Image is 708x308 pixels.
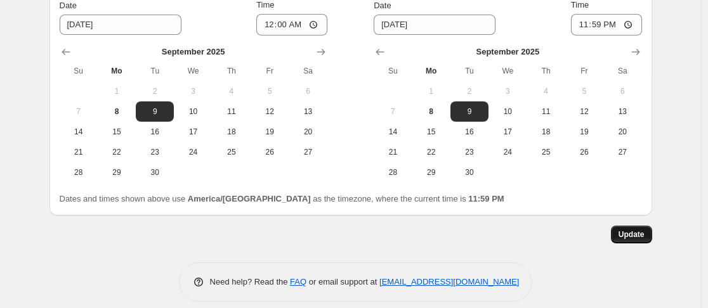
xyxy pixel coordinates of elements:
span: Dates and times shown above use as the timezone, where the current time is [60,194,504,203]
input: 9/8/2025 [60,15,181,35]
button: Wednesday September 10 2025 [174,101,212,122]
span: 13 [294,106,322,117]
button: Show next month, October 2025 [312,43,330,61]
button: Tuesday September 2 2025 [450,81,488,101]
span: 20 [294,127,322,137]
button: Saturday September 20 2025 [289,122,327,142]
span: 27 [608,147,636,157]
span: 23 [456,147,483,157]
span: 18 [218,127,246,137]
button: Tuesday September 9 2025 [450,101,488,122]
span: 20 [608,127,636,137]
th: Saturday [289,61,327,81]
span: We [494,66,521,76]
button: Monday September 1 2025 [98,81,136,101]
span: We [179,66,207,76]
b: 11:59 PM [468,194,504,203]
button: Thursday September 4 2025 [527,81,565,101]
span: 3 [179,86,207,96]
button: Show next month, October 2025 [627,43,645,61]
span: 27 [294,147,322,157]
th: Monday [412,61,450,81]
span: 28 [65,167,93,177]
span: Tu [141,66,169,76]
th: Saturday [603,61,641,81]
button: Friday September 5 2025 [251,81,289,101]
button: Monday September 22 2025 [98,142,136,162]
span: 5 [570,86,598,96]
button: Tuesday September 23 2025 [136,142,174,162]
span: 12 [570,106,598,117]
span: Update [619,229,645,240]
span: 15 [417,127,445,137]
span: 14 [379,127,407,137]
button: Monday September 15 2025 [98,122,136,142]
span: Fr [256,66,284,76]
span: 16 [456,127,483,137]
span: 2 [141,86,169,96]
span: 11 [532,106,560,117]
button: Today Monday September 8 2025 [98,101,136,122]
button: Thursday September 18 2025 [527,122,565,142]
button: Friday September 26 2025 [565,142,603,162]
button: Friday September 5 2025 [565,81,603,101]
th: Sunday [60,61,98,81]
button: Friday September 12 2025 [251,101,289,122]
span: 16 [141,127,169,137]
span: Fr [570,66,598,76]
span: 9 [456,106,483,117]
span: 6 [294,86,322,96]
span: 22 [103,147,131,157]
span: 23 [141,147,169,157]
span: Tu [456,66,483,76]
button: Sunday September 14 2025 [60,122,98,142]
span: 4 [532,86,560,96]
span: 30 [141,167,169,177]
span: 21 [65,147,93,157]
button: Sunday September 21 2025 [374,142,412,162]
span: 28 [379,167,407,177]
span: 5 [256,86,284,96]
b: America/[GEOGRAPHIC_DATA] [188,194,311,203]
th: Tuesday [450,61,488,81]
button: Monday September 29 2025 [412,162,450,183]
button: Monday September 15 2025 [412,122,450,142]
button: Thursday September 25 2025 [213,142,251,162]
span: Su [65,66,93,76]
span: Mo [103,66,131,76]
span: 22 [417,147,445,157]
span: 9 [141,106,169,117]
span: 24 [179,147,207,157]
button: Saturday September 20 2025 [603,122,641,142]
button: Sunday September 28 2025 [60,162,98,183]
span: 18 [532,127,560,137]
span: 29 [417,167,445,177]
span: 29 [103,167,131,177]
span: 11 [218,106,246,117]
span: Date [60,1,77,10]
th: Wednesday [488,61,527,81]
button: Tuesday September 23 2025 [450,142,488,162]
a: [EMAIL_ADDRESS][DOMAIN_NAME] [379,277,519,286]
span: Th [218,66,246,76]
button: Update [611,226,652,243]
span: Date [374,1,391,10]
button: Saturday September 13 2025 [289,101,327,122]
button: Thursday September 25 2025 [527,142,565,162]
span: 2 [456,86,483,96]
button: Monday September 22 2025 [412,142,450,162]
span: 1 [103,86,131,96]
span: 3 [494,86,521,96]
span: 6 [608,86,636,96]
button: Sunday September 7 2025 [60,101,98,122]
button: Sunday September 7 2025 [374,101,412,122]
span: Sa [608,66,636,76]
span: 12 [256,106,284,117]
span: 10 [179,106,207,117]
th: Monday [98,61,136,81]
button: Sunday September 28 2025 [374,162,412,183]
th: Thursday [213,61,251,81]
button: Friday September 19 2025 [251,122,289,142]
button: Wednesday September 17 2025 [488,122,527,142]
th: Wednesday [174,61,212,81]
